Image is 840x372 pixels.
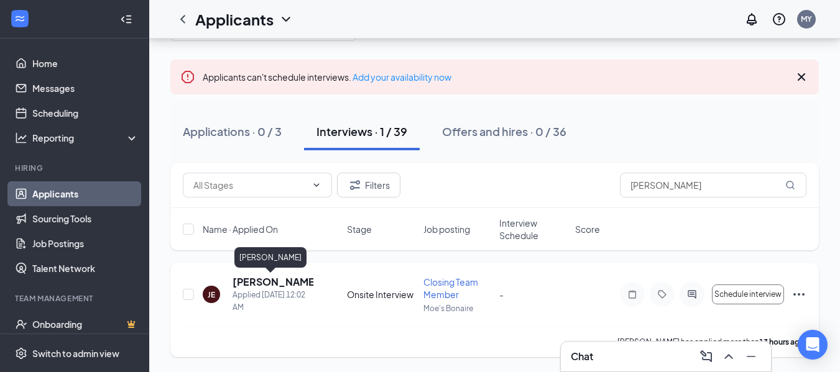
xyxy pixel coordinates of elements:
[175,12,190,27] svg: ChevronLeft
[741,347,761,366] button: Minimize
[233,275,313,289] h5: [PERSON_NAME]
[14,12,26,25] svg: WorkstreamLogo
[234,247,307,268] div: [PERSON_NAME]
[193,178,307,192] input: All Stages
[316,124,407,139] div: Interviews · 1 / 39
[620,173,806,197] input: Search in interviews
[32,231,139,256] a: Job Postings
[798,330,828,360] div: Open Intercom Messenger
[759,337,805,347] b: 13 hours ago
[183,124,282,139] div: Applications · 0 / 3
[442,124,566,139] div: Offers and hires · 0 / 36
[32,101,139,125] a: Scheduling
[744,12,759,27] svg: Notifications
[617,337,806,347] p: [PERSON_NAME] has applied more than .
[348,178,362,193] svg: Filter
[15,293,136,304] div: Team Management
[347,223,372,235] span: Stage
[792,287,806,302] svg: Ellipses
[279,12,293,27] svg: ChevronDown
[233,289,313,314] div: Applied [DATE] 12:02 AM
[32,181,139,206] a: Applicants
[195,9,274,30] h1: Applicants
[571,350,593,363] h3: Chat
[772,12,787,27] svg: QuestionInfo
[203,223,278,235] span: Name · Applied On
[353,71,451,83] a: Add your availability now
[712,284,784,304] button: Schedule interview
[32,51,139,76] a: Home
[423,276,478,300] span: Closing Team Member
[699,349,714,364] svg: ComposeMessage
[32,132,139,144] div: Reporting
[785,180,795,190] svg: MagnifyingGlass
[180,70,195,84] svg: Error
[32,347,119,360] div: Switch to admin view
[312,180,321,190] svg: ChevronDown
[15,163,136,173] div: Hiring
[15,347,27,360] svg: Settings
[794,70,809,84] svg: Cross
[625,289,640,299] svg: Note
[696,347,716,366] button: ComposeMessage
[744,349,759,364] svg: Minimize
[15,132,27,144] svg: Analysis
[655,289,670,299] svg: Tag
[337,173,400,197] button: Filter Filters
[423,223,470,235] span: Job posting
[685,289,699,299] svg: ActiveChat
[575,223,600,235] span: Score
[721,349,736,364] svg: ChevronUp
[499,217,568,242] span: Interview Schedule
[32,312,139,337] a: OnboardingCrown
[203,71,451,83] span: Applicants can't schedule interviews.
[714,290,782,299] span: Schedule interview
[208,289,215,300] div: JE
[423,303,492,314] p: Moe's Bonaire
[32,206,139,231] a: Sourcing Tools
[32,76,139,101] a: Messages
[32,256,139,281] a: Talent Network
[347,288,415,301] div: Onsite Interview
[719,347,739,366] button: ChevronUp
[499,289,504,300] span: -
[120,13,132,25] svg: Collapse
[801,14,812,24] div: MY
